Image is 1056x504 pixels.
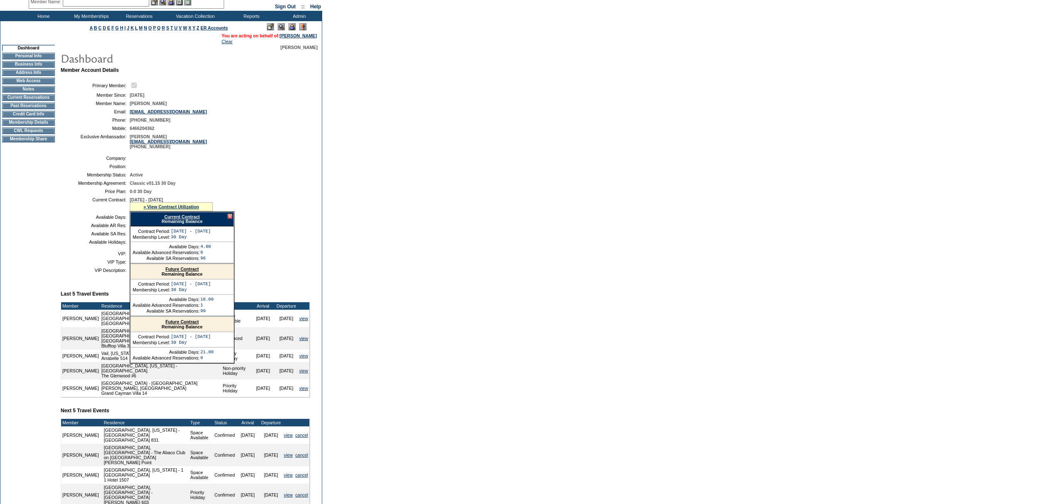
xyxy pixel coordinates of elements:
[64,134,126,149] td: Exclusive Ambassador:
[107,25,110,30] a: E
[130,93,144,98] span: [DATE]
[130,134,207,149] span: [PERSON_NAME] [PHONE_NUMBER]
[148,25,152,30] a: O
[236,466,259,484] td: [DATE]
[131,317,234,332] div: Remaining Balance
[166,25,169,30] a: S
[133,281,170,286] td: Contract Period:
[131,264,234,279] div: Remaining Balance
[165,319,199,324] a: Future Contract
[179,25,182,30] a: V
[2,119,55,126] td: Membership Details
[259,426,283,444] td: [DATE]
[171,287,211,292] td: 30 Day
[60,50,227,66] img: pgTtlDashboard.gif
[103,426,189,444] td: [GEOGRAPHIC_DATA], [US_STATE] - [GEOGRAPHIC_DATA] [GEOGRAPHIC_DATA] 831
[200,256,211,261] td: 96
[252,350,275,362] td: [DATE]
[192,25,195,30] a: Y
[197,25,200,30] a: Z
[124,25,126,30] a: I
[2,103,55,109] td: Past Reservations
[280,33,317,38] a: [PERSON_NAME]
[295,492,308,497] a: cancel
[295,433,308,438] a: cancel
[133,244,200,249] td: Available Days:
[61,466,100,484] td: [PERSON_NAME]
[213,466,236,484] td: Confirmed
[64,197,126,211] td: Current Contract:
[130,181,175,186] span: Classic v01.15 30 Day
[64,223,126,228] td: Available AR Res:
[289,23,296,30] img: Impersonate
[64,81,126,89] td: Primary Member:
[222,379,252,397] td: Priority Holiday
[135,25,138,30] a: L
[130,117,170,122] span: [PHONE_NUMBER]
[111,25,114,30] a: F
[100,379,222,397] td: [GEOGRAPHIC_DATA] - [GEOGRAPHIC_DATA][PERSON_NAME], [GEOGRAPHIC_DATA] Grand Cayman Villa 14
[275,327,298,350] td: [DATE]
[222,310,252,327] td: Space Available
[64,164,126,169] td: Position:
[164,214,200,219] a: Current Contract
[189,419,213,426] td: Type
[2,86,55,93] td: Notes
[301,4,305,10] span: ::
[153,25,156,30] a: P
[200,244,211,249] td: 4.00
[299,316,308,321] a: view
[275,302,298,310] td: Departure
[94,25,97,30] a: B
[170,25,173,30] a: T
[275,4,296,10] a: Sign Out
[64,93,126,98] td: Member Since:
[200,250,211,255] td: 0
[130,139,207,144] a: [EMAIL_ADDRESS][DOMAIN_NAME]
[165,267,199,272] a: Future Contract
[120,25,123,30] a: H
[189,426,213,444] td: Space Available
[115,25,118,30] a: G
[64,126,126,131] td: Mobile:
[299,23,306,30] img: Log Concern/Member Elevation
[222,350,252,362] td: Priority Holiday
[130,172,143,177] span: Active
[64,268,126,273] td: VIP Description:
[61,379,100,397] td: [PERSON_NAME]
[61,310,100,327] td: [PERSON_NAME]
[2,53,55,59] td: Personal Info
[200,355,214,360] td: 0
[133,229,170,234] td: Contract Period:
[61,419,100,426] td: Member
[64,101,126,106] td: Member Name:
[127,25,129,30] a: J
[64,231,126,236] td: Available SA Res:
[2,136,55,142] td: Membership Share
[64,156,126,161] td: Company:
[61,444,100,466] td: [PERSON_NAME]
[64,181,126,186] td: Membership Agreement:
[67,11,114,21] td: My Memberships
[171,229,211,234] td: [DATE] - [DATE]
[64,189,126,194] td: Price Plan:
[189,466,213,484] td: Space Available
[133,355,200,360] td: Available Advanced Reservations:
[259,444,283,466] td: [DATE]
[103,444,189,466] td: [GEOGRAPHIC_DATA], [GEOGRAPHIC_DATA] - The Abaco Club on [GEOGRAPHIC_DATA] [PERSON_NAME] Point
[2,127,55,134] td: CWL Requests
[200,308,214,313] td: 99
[133,250,200,255] td: Available Advanced Reservations:
[284,472,293,477] a: view
[90,25,93,30] a: A
[19,11,67,21] td: Home
[133,303,200,308] td: Available Advanced Reservations:
[171,334,211,339] td: [DATE] - [DATE]
[133,235,170,240] td: Membership Level:
[227,11,274,21] td: Reports
[171,340,211,345] td: 30 Day
[2,111,55,117] td: Credit Card Info
[299,336,308,341] a: view
[133,297,200,302] td: Available Days:
[61,67,119,73] b: Member Account Details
